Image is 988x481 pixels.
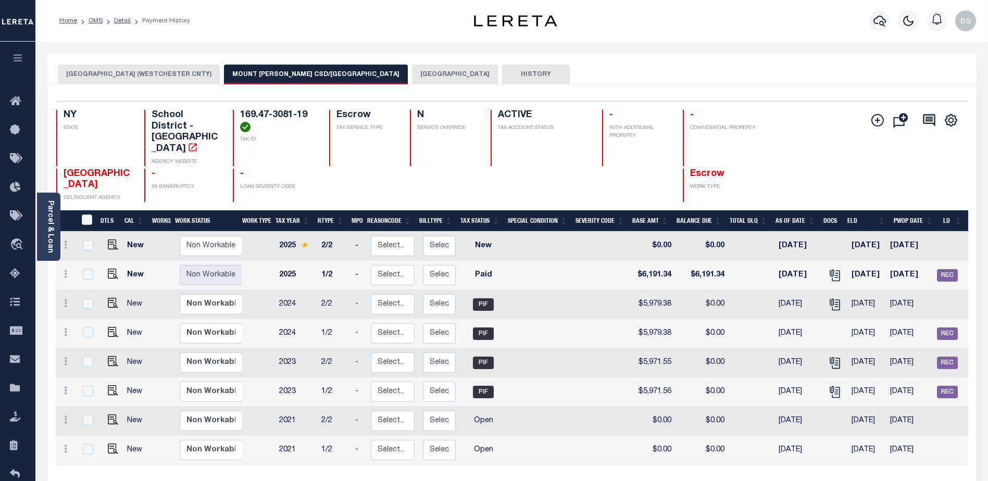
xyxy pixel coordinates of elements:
[937,210,966,232] th: LD: activate to sort column ascending
[456,210,504,232] th: Tax Status: activate to sort column ascending
[473,327,494,340] span: PIF
[474,15,557,27] img: logo-dark.svg
[64,110,132,121] h4: NY
[301,242,308,248] img: Star.svg
[847,261,886,290] td: [DATE]
[690,183,759,191] p: WORK TYPE
[631,290,676,319] td: $5,979.38
[412,65,498,84] button: [GEOGRAPHIC_DATA]
[847,407,886,436] td: [DATE]
[317,377,351,407] td: 1/2
[690,124,759,132] p: CONFIDENTIAL PROPERTY
[609,110,613,120] span: -
[676,348,729,377] td: $0.00
[886,407,933,436] td: [DATE]
[415,210,456,232] th: BillType: activate to sort column ascending
[460,232,507,261] td: New
[96,210,120,232] th: DTLS
[676,232,729,261] td: $0.00
[317,436,351,465] td: 1/2
[123,261,152,290] td: New
[473,386,494,398] span: PIF
[774,348,822,377] td: [DATE]
[347,210,363,232] th: MPO
[676,290,729,319] td: $0.00
[58,65,220,84] button: [GEOGRAPHIC_DATA] (WESTCHESTER CNTY)
[631,407,676,436] td: $0.00
[571,210,628,232] th: Severity Code: activate to sort column ascending
[351,261,367,290] td: -
[123,377,152,407] td: New
[937,359,958,366] a: REC
[886,319,933,348] td: [DATE]
[64,124,132,132] p: STATE
[152,110,220,155] h4: School District - [GEOGRAPHIC_DATA]
[498,110,590,121] h4: ACTIVE
[631,348,676,377] td: $5,971.55
[672,210,726,232] th: Balance Due: activate to sort column ascending
[89,18,103,24] a: OMS
[275,377,317,407] td: 2023
[774,261,822,290] td: [DATE]
[123,290,152,319] td: New
[676,377,729,407] td: $0.00
[771,210,819,232] th: As of Date: activate to sort column ascending
[628,210,672,232] th: Base Amt: activate to sort column ascending
[171,210,241,232] th: Work Status
[886,232,933,261] td: [DATE]
[351,290,367,319] td: -
[123,232,152,261] td: New
[937,386,958,398] span: REC
[152,158,220,166] p: AGENCY WEBSITE
[120,210,148,232] th: CAL: activate to sort column ascending
[59,18,77,24] a: Home
[351,407,367,436] td: -
[774,407,822,436] td: [DATE]
[64,194,132,202] p: DELINQUENT AGENCY
[10,238,27,252] i: travel_explore
[774,377,822,407] td: [DATE]
[502,65,570,84] button: HISTORY
[351,319,367,348] td: -
[504,210,571,232] th: Special Condition: activate to sort column ascending
[631,232,676,261] td: $0.00
[152,169,155,179] span: -
[271,210,314,232] th: Tax Year: activate to sort column ascending
[937,330,958,337] a: REC
[123,348,152,377] td: New
[123,319,152,348] td: New
[275,407,317,436] td: 2021
[774,436,822,465] td: [DATE]
[317,319,351,348] td: 1/2
[819,210,844,232] th: Docs
[46,200,54,253] a: Parcel & Loan
[114,18,131,24] a: Detail
[152,183,220,191] p: IN BANKRUPTCY
[317,348,351,377] td: 2/2
[275,290,317,319] td: 2024
[317,232,351,261] td: 2/2
[224,65,408,84] button: MOUNT [PERSON_NAME] CSD/[GEOGRAPHIC_DATA]
[890,210,937,232] th: PWOP Date: activate to sort column ascending
[676,436,729,465] td: $0.00
[336,124,397,132] p: TAX SERVICE TYPE
[123,407,152,436] td: New
[460,261,507,290] td: Paid
[336,110,397,121] h4: Escrow
[774,290,822,319] td: [DATE]
[847,436,886,465] td: [DATE]
[317,290,351,319] td: 2/2
[937,357,958,369] span: REC
[240,169,244,179] span: -
[631,261,676,290] td: $6,191.34
[886,261,933,290] td: [DATE]
[417,110,478,121] h4: N
[275,232,317,261] td: 2025
[275,261,317,290] td: 2025
[631,377,676,407] td: $5,971.56
[498,124,590,132] p: TAX ACCOUNT STATUS
[726,210,771,232] th: Total DLQ: activate to sort column ascending
[631,436,676,465] td: $0.00
[774,319,822,348] td: [DATE]
[460,436,507,465] td: Open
